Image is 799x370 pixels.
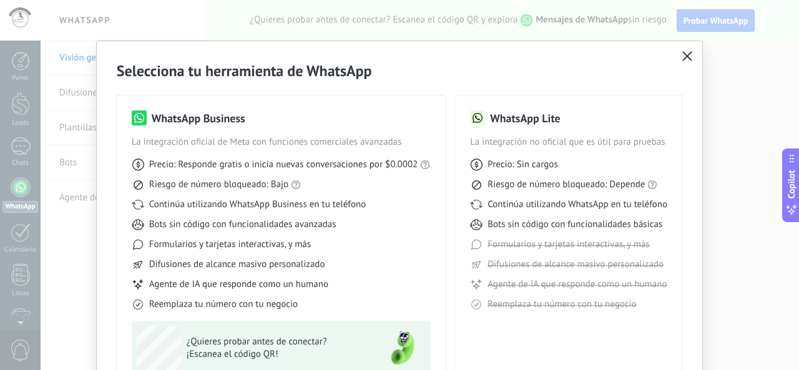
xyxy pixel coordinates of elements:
[152,110,245,126] h3: WhatsApp Business
[488,198,667,211] span: Continúa utilizando WhatsApp en tu teléfono
[490,110,560,126] h3: WhatsApp Lite
[488,258,664,271] span: Difusiones de alcance masivo personalizado
[488,278,667,291] span: Agente de IA que responde como un humano
[149,158,418,171] span: Precio: Responde gratis o inicia nuevas conversaciones por $0.0002
[149,298,298,311] span: Reemplaza tu número con tu negocio
[785,170,798,198] span: Copilot
[187,336,369,348] span: ¿Quieres probar antes de conectar?
[488,218,662,231] span: Bots sin código con funcionalidades básicas
[187,348,369,361] span: ¡Escanea el código QR!
[470,136,667,148] span: La integración no oficial que es útil para pruebas
[149,258,325,271] span: Difusiones de alcance masivo personalizado
[149,278,328,291] span: Agente de IA que responde como un humano
[117,61,683,80] h2: Selecciona tu herramienta de WhatsApp
[488,178,645,191] span: Riesgo de número bloqueado: Depende
[149,218,336,231] span: Bots sin código con funcionalidades avanzadas
[488,158,557,171] span: Precio: Sin cargos
[149,238,311,251] span: Formularios y tarjetas interactivas, y más
[132,136,431,148] span: La integración oficial de Meta con funciones comerciales avanzadas
[488,238,649,251] span: Formularios y tarjetas interactivas, y más
[149,178,288,191] span: Riesgo de número bloqueado: Bajo
[149,198,366,211] span: Continúa utilizando WhatsApp Business en tu teléfono
[488,298,636,311] span: Reemplaza tu número con tu negocio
